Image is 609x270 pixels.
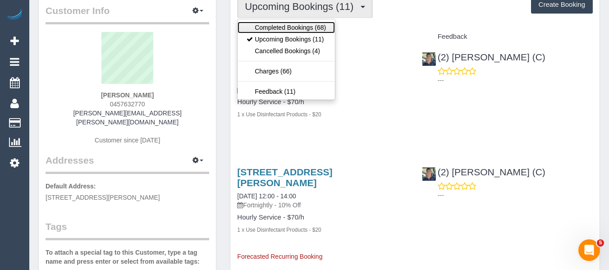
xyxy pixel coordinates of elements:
[238,33,335,45] a: Upcoming Bookings (11)
[46,248,209,266] label: To attach a special tag to this Customer, type a tag name and press enter or select from availabl...
[422,52,545,62] a: (2) [PERSON_NAME] (C)
[46,220,209,240] legend: Tags
[237,253,322,260] span: Forecasted Recurring Booking
[238,45,335,57] a: Cancelled Bookings (4)
[578,239,600,261] iframe: Intercom live chat
[245,1,358,12] span: Upcoming Bookings (11)
[438,191,593,200] p: ---
[46,194,160,201] span: [STREET_ADDRESS][PERSON_NAME]
[422,52,436,66] img: (2) Eray Mertturk (C)
[237,98,408,106] h4: Hourly Service - $70/h
[422,167,545,177] a: (2) [PERSON_NAME] (C)
[73,110,181,126] a: [PERSON_NAME][EMAIL_ADDRESS][PERSON_NAME][DOMAIN_NAME]
[422,167,436,181] img: (2) Eray Mertturk (C)
[46,4,209,24] legend: Customer Info
[237,111,321,118] small: 1 x Use Disinfectant Products - $20
[238,65,335,77] a: Charges (66)
[110,101,145,108] span: 0457632770
[237,214,408,221] h4: Hourly Service - $70/h
[46,182,96,191] label: Default Address:
[5,9,23,22] img: Automaid Logo
[237,201,408,210] p: Fortnightly - 10% Off
[237,167,332,188] a: [STREET_ADDRESS][PERSON_NAME]
[422,33,593,41] h4: Feedback
[237,192,296,200] a: [DATE] 12:00 - 14:00
[101,92,154,99] strong: [PERSON_NAME]
[238,22,335,33] a: Completed Bookings (68)
[438,76,593,85] p: ---
[237,227,321,233] small: 1 x Use Disinfectant Products - $20
[238,86,335,97] a: Feedback (11)
[95,137,160,144] span: Customer since [DATE]
[597,239,604,247] span: 5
